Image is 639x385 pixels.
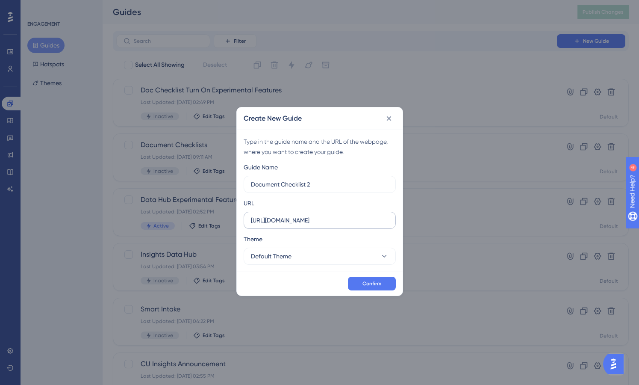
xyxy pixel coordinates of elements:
[59,4,62,11] div: 4
[20,2,53,12] span: Need Help?
[362,280,381,287] span: Confirm
[251,251,292,261] span: Default Theme
[251,180,389,189] input: How to Create
[244,113,302,124] h2: Create New Guide
[603,351,629,377] iframe: UserGuiding AI Assistant Launcher
[244,234,262,244] span: Theme
[244,198,254,208] div: URL
[244,136,396,157] div: Type in the guide name and the URL of the webpage, where you want to create your guide.
[244,162,278,172] div: Guide Name
[251,216,389,225] input: https://www.example.com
